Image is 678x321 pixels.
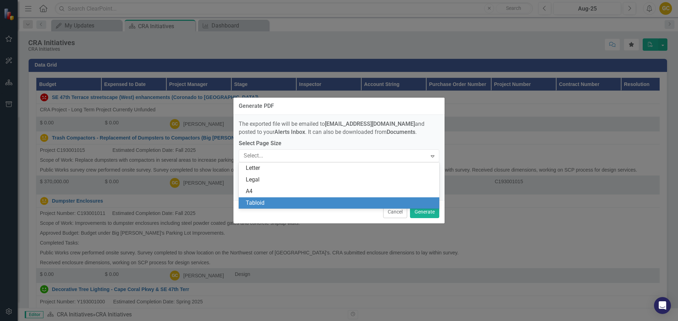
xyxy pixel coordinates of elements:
div: Generate PDF [239,103,274,109]
div: Open Intercom Messenger [654,297,671,314]
button: Cancel [383,206,407,218]
strong: Documents [387,129,415,135]
div: Letter [246,164,435,172]
div: Legal [246,176,435,184]
button: Generate [410,206,439,218]
div: A4 [246,187,435,196]
strong: Alerts Inbox [274,129,305,135]
label: Select Page Size [239,140,439,148]
strong: [EMAIL_ADDRESS][DOMAIN_NAME] [325,121,415,127]
div: Tabloid [246,199,435,207]
span: The exported file will be emailed to and posted to your . It can also be downloaded from . [239,121,424,135]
